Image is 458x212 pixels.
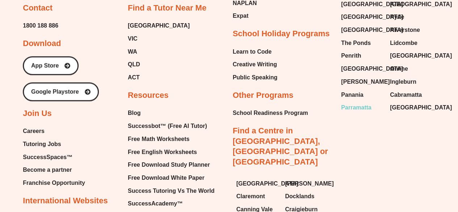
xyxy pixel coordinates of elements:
[128,121,214,132] a: Successbot™ (Free AI Tutor)
[341,102,383,113] a: Parramatta
[128,147,214,158] a: Free English Worksheets
[23,196,108,206] h2: International Websites
[23,126,45,137] span: Careers
[128,108,141,119] span: Blog
[390,38,432,49] a: Lidcombe
[390,76,432,87] a: Ingleburn
[23,165,72,175] span: Become a partner
[128,46,190,57] a: WA
[128,121,207,132] span: Successbot™ (Free AI Tutor)
[341,63,403,74] span: [GEOGRAPHIC_DATA]
[23,20,58,31] a: 1800 188 886
[233,108,308,119] a: School Readiness Program
[23,178,85,188] a: Franchise Opportunity
[233,46,278,57] a: Learn to Code
[233,126,328,166] a: Find a Centre in [GEOGRAPHIC_DATA], [GEOGRAPHIC_DATA] or [GEOGRAPHIC_DATA]
[341,90,383,100] a: Panania
[128,33,138,44] span: VIC
[390,50,432,61] a: [GEOGRAPHIC_DATA]
[341,50,383,61] a: Penrith
[233,46,272,57] span: Learn to Code
[390,12,404,22] span: Ryde
[128,172,214,183] a: Free Download White Paper
[233,90,294,101] h2: Other Programs
[233,11,268,21] a: Expat
[23,38,61,49] h2: Download
[341,25,403,36] span: [GEOGRAPHIC_DATA]
[390,90,422,100] span: Cabramatta
[128,108,214,119] a: Blog
[23,152,85,163] a: SuccessSpaces™
[341,38,371,49] span: The Ponds
[233,59,278,70] a: Creative Writing
[390,25,420,36] span: Riverstone
[233,29,330,39] h2: School Holiday Programs
[23,165,85,175] a: Become a partner
[128,159,214,170] a: Free Download Study Planner
[341,50,361,61] span: Penrith
[128,59,190,70] a: QLD
[285,191,314,202] span: Docklands
[128,198,183,209] span: SuccessAcademy™
[236,191,265,202] span: Claremont
[341,38,383,49] a: The Ponds
[390,25,432,36] a: Riverstone
[390,76,416,87] span: Ingleburn
[341,76,383,87] a: [PERSON_NAME]
[128,90,169,101] h2: Resources
[390,90,432,100] a: Cabramatta
[128,59,140,70] span: QLD
[31,89,79,95] span: Google Playstore
[233,72,278,83] a: Public Speaking
[285,191,327,202] a: Docklands
[236,178,298,189] span: [GEOGRAPHIC_DATA]
[128,198,214,209] a: SuccessAcademy™
[23,152,72,163] span: SuccessSpaces™
[128,33,190,44] a: VIC
[23,82,99,101] a: Google Playstore
[285,178,327,189] a: [PERSON_NAME]
[128,172,205,183] span: Free Download White Paper
[128,186,214,196] a: Success Tutoring Vs The World
[128,134,189,145] span: Free Math Worksheets
[390,38,417,49] span: Lidcombe
[341,12,383,22] a: [GEOGRAPHIC_DATA]
[390,63,408,74] span: Online
[23,56,79,75] a: App Store
[128,3,206,13] h2: Find a Tutor Near Me
[341,90,363,100] span: Panania
[31,63,59,68] span: App Store
[341,63,383,74] a: [GEOGRAPHIC_DATA]
[128,20,190,31] a: [GEOGRAPHIC_DATA]
[390,102,432,113] a: [GEOGRAPHIC_DATA]
[390,12,432,22] a: Ryde
[128,72,190,83] a: ACT
[23,108,51,119] h2: Join Us
[236,178,278,189] a: [GEOGRAPHIC_DATA]
[128,147,197,158] span: Free English Worksheets
[128,46,137,57] span: WA
[233,11,249,21] span: Expat
[341,25,383,36] a: [GEOGRAPHIC_DATA]
[337,130,458,212] iframe: Chat Widget
[23,139,61,150] span: Tutoring Jobs
[128,159,210,170] span: Free Download Study Planner
[128,134,214,145] a: Free Math Worksheets
[285,178,333,189] span: [PERSON_NAME]
[341,76,390,87] span: [PERSON_NAME]
[341,102,371,113] span: Parramatta
[23,139,85,150] a: Tutoring Jobs
[341,12,403,22] span: [GEOGRAPHIC_DATA]
[23,126,85,137] a: Careers
[236,191,278,202] a: Claremont
[390,50,452,61] span: [GEOGRAPHIC_DATA]
[23,3,52,13] h2: Contact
